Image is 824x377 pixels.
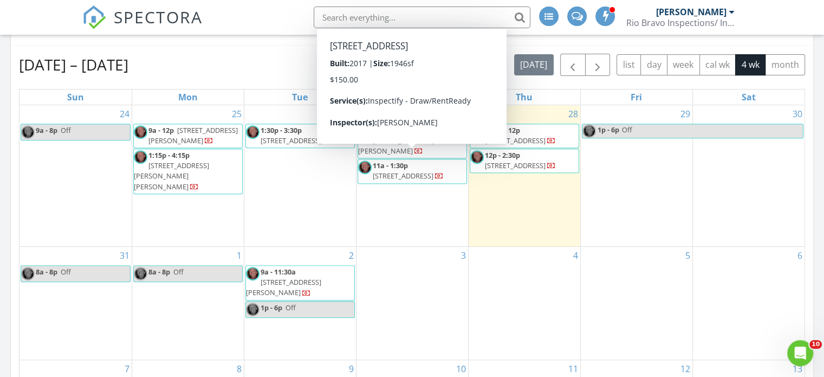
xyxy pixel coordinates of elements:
[809,340,822,349] span: 10
[692,247,804,360] td: Go to September 6, 2025
[148,125,238,145] a: 9a - 12p [STREET_ADDRESS][PERSON_NAME]
[683,247,692,264] a: Go to September 5, 2025
[61,267,71,277] span: Off
[485,125,556,145] a: 9:30a - 12p [STREET_ADDRESS]
[485,125,520,135] span: 9:30a - 12p
[470,149,579,173] a: 12p - 2:30p [STREET_ADDRESS]
[585,54,611,76] button: Next
[314,7,530,28] input: Search everything...
[356,247,468,360] td: Go to September 3, 2025
[692,105,804,247] td: Go to August 30, 2025
[566,105,580,123] a: Go to August 28, 2025
[358,125,372,139] img: img_7126.jpg
[358,159,467,183] a: 11a - 1:30p [STREET_ADDRESS]
[290,90,310,105] a: Tuesday
[245,124,355,148] a: 1:30p - 3:30p [STREET_ADDRESS]
[134,161,209,191] span: [STREET_ADDRESS][PERSON_NAME][PERSON_NAME]
[617,54,641,75] button: list
[20,105,132,247] td: Go to August 24, 2025
[459,247,468,264] a: Go to September 3, 2025
[401,90,424,105] a: Wednesday
[134,150,147,164] img: img_7126.jpg
[246,267,321,297] a: 9a - 11:30a [STREET_ADDRESS][PERSON_NAME]
[765,54,805,75] button: month
[373,161,408,170] span: 11a - 1:30p
[373,125,408,135] span: 9a - 11:30a
[118,247,132,264] a: Go to August 31, 2025
[373,161,444,181] a: 11a - 1:30p [STREET_ADDRESS]
[261,125,332,145] a: 1:30p - 3:30p [STREET_ADDRESS]
[358,161,372,174] img: img_7126.jpg
[82,5,106,29] img: The Best Home Inspection Software - Spectora
[246,267,259,280] img: img_7126.jpg
[468,247,580,360] td: Go to September 4, 2025
[65,90,86,105] a: Sunday
[580,247,692,360] td: Go to September 5, 2025
[134,125,147,139] img: img_7126.jpg
[373,171,433,181] span: [STREET_ADDRESS]
[20,247,132,360] td: Go to August 31, 2025
[148,267,170,277] span: 8a - 8p
[468,105,580,247] td: Go to August 28, 2025
[246,303,259,316] img: img_7126.jpg
[148,150,190,160] span: 1:15p - 4:15p
[134,267,147,280] img: img_7126.jpg
[114,5,203,28] span: SPECTORA
[470,150,484,164] img: img_7126.jpg
[134,150,209,191] a: 1:15p - 4:15p [STREET_ADDRESS][PERSON_NAME][PERSON_NAME]
[678,105,692,123] a: Go to August 29, 2025
[246,277,321,297] span: [STREET_ADDRESS][PERSON_NAME]
[176,90,200,105] a: Monday
[582,124,596,138] img: img_7126.jpg
[173,267,184,277] span: Off
[133,124,243,148] a: 9a - 12p [STREET_ADDRESS][PERSON_NAME]
[261,125,302,135] span: 1:30p - 3:30p
[36,267,57,277] span: 8a - 8p
[261,267,296,277] span: 9a - 11:30a
[485,150,520,160] span: 12p - 2:30p
[261,303,282,312] span: 1p - 6p
[246,125,259,139] img: img_7126.jpg
[485,161,546,170] span: [STREET_ADDRESS]
[286,303,296,312] span: Off
[514,90,535,105] a: Thursday
[61,125,71,135] span: Off
[454,105,468,123] a: Go to August 27, 2025
[640,54,667,75] button: day
[133,149,243,194] a: 1:15p - 4:15p [STREET_ADDRESS][PERSON_NAME][PERSON_NAME]
[790,105,804,123] a: Go to August 30, 2025
[358,136,433,156] span: [STREET_ADDRESS][PERSON_NAME]
[132,247,244,360] td: Go to September 1, 2025
[148,125,174,135] span: 9a - 12p
[667,54,700,75] button: week
[148,125,238,145] span: [STREET_ADDRESS][PERSON_NAME]
[36,125,57,135] span: 9a - 8p
[626,17,735,28] div: Rio Bravo Inspections/ Inspectify Pro
[514,54,554,75] button: [DATE]
[21,125,35,139] img: img_7126.jpg
[580,105,692,247] td: Go to August 29, 2025
[347,247,356,264] a: Go to September 2, 2025
[597,124,620,138] span: 1p - 6p
[21,267,35,280] img: img_7126.jpg
[245,265,355,301] a: 9a - 11:30a [STREET_ADDRESS][PERSON_NAME]
[82,15,203,37] a: SPECTORA
[622,125,632,135] span: Off
[485,150,556,170] a: 12p - 2:30p [STREET_ADDRESS]
[560,54,586,76] button: Previous
[118,105,132,123] a: Go to August 24, 2025
[132,105,244,247] td: Go to August 25, 2025
[795,247,804,264] a: Go to September 6, 2025
[358,124,467,159] a: 9a - 11:30a [STREET_ADDRESS][PERSON_NAME]
[261,136,321,145] span: [STREET_ADDRESS]
[19,54,128,75] h2: [DATE] – [DATE]
[244,247,356,360] td: Go to September 2, 2025
[342,105,356,123] a: Go to August 26, 2025
[739,90,758,105] a: Saturday
[699,54,736,75] button: cal wk
[628,90,644,105] a: Friday
[230,105,244,123] a: Go to August 25, 2025
[470,125,484,139] img: img_7126.jpg
[571,247,580,264] a: Go to September 4, 2025
[735,54,765,75] button: 4 wk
